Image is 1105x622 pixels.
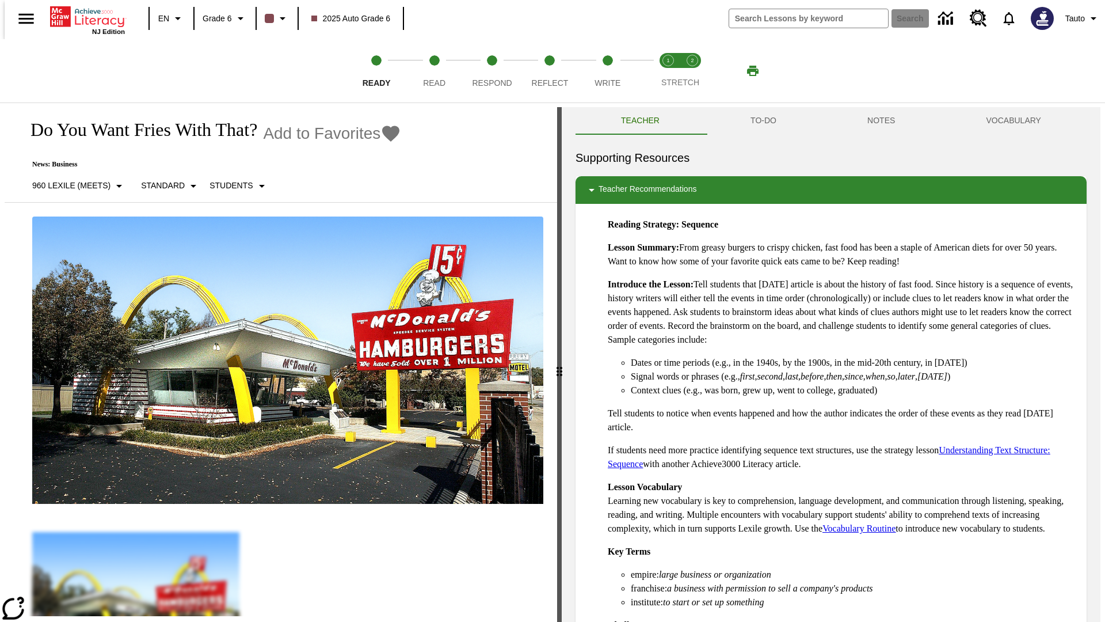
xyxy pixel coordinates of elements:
img: Avatar [1031,7,1054,30]
span: Respond [472,78,512,88]
button: Profile/Settings [1061,8,1105,29]
a: Resource Center, Will open in new tab [963,3,994,34]
button: Reflect step 4 of 5 [516,39,583,103]
a: Notifications [994,3,1024,33]
button: NOTES [822,107,940,135]
div: Home [50,4,125,35]
button: Grade: Grade 6, Select a grade [198,8,252,29]
div: Instructional Panel Tabs [576,107,1087,135]
button: Class color is dark brown. Change class color [260,8,294,29]
em: a business with permission to sell a company's products [667,583,873,593]
p: 960 Lexile (Meets) [32,180,110,192]
p: Teacher Recommendations [599,183,696,197]
span: STRETCH [661,78,699,87]
em: first [740,371,755,381]
strong: Sequence [681,219,718,229]
text: 1 [666,58,669,63]
span: Write [595,78,620,88]
strong: Lesson Summary: [608,242,679,252]
span: Reflect [532,78,569,88]
h1: Do You Want Fries With That? [18,119,257,141]
button: Ready step 1 of 5 [343,39,410,103]
em: when [866,371,885,381]
button: Stretch Read step 1 of 2 [651,39,685,103]
text: 2 [691,58,694,63]
em: then [826,371,842,381]
a: Data Center [931,3,963,35]
em: large business or organization [659,570,771,579]
p: Standard [141,180,185,192]
p: Tell students to notice when events happened and how the author indicates the order of these even... [608,407,1077,434]
div: Press Enter or Spacebar and then press right and left arrow keys to move the slider [557,107,562,622]
em: second [757,371,783,381]
p: Learning new vocabulary is key to comprehension, language development, and communication through ... [608,480,1077,536]
em: later [898,371,915,381]
span: Tauto [1065,13,1085,25]
button: Read step 2 of 5 [401,39,467,103]
em: last [785,371,798,381]
button: Write step 5 of 5 [574,39,641,103]
p: From greasy burgers to crispy chicken, fast food has been a staple of American diets for over 50 ... [608,241,1077,268]
h6: Supporting Resources [576,149,1087,167]
span: Ready [363,78,391,88]
span: 2025 Auto Grade 6 [311,13,391,25]
button: Respond step 3 of 5 [459,39,525,103]
a: Understanding Text Structure: Sequence [608,445,1050,469]
em: so [887,371,896,381]
em: to start or set up something [663,597,764,607]
span: EN [158,13,169,25]
div: Teacher Recommendations [576,176,1087,204]
input: search field [729,9,888,28]
strong: Reading Strategy: [608,219,679,229]
p: Tell students that [DATE] article is about the history of fast food. Since history is a sequence ... [608,278,1077,347]
button: Teacher [576,107,705,135]
button: TO-DO [705,107,822,135]
div: activity [562,107,1100,622]
strong: Key Terms [608,547,650,556]
p: News: Business [18,160,401,169]
button: Print [734,60,771,81]
span: Add to Favorites [263,124,380,143]
li: Context clues (e.g., was born, grew up, went to college, graduated) [631,384,1077,397]
a: Vocabulary Routine [822,524,896,533]
li: Signal words or phrases (e.g., , , , , , , , , , ) [631,370,1077,384]
button: Stretch Respond step 2 of 2 [676,39,709,103]
button: Select Lexile, 960 Lexile (Meets) [28,176,131,196]
p: Students [209,180,253,192]
span: Read [423,78,445,88]
button: Select a new avatar [1024,3,1061,33]
em: since [844,371,863,381]
button: Language: EN, Select a language [153,8,190,29]
span: NJ Edition [92,28,125,35]
div: reading [5,107,557,616]
li: franchise: [631,582,1077,596]
button: Select Student [205,176,273,196]
button: Add to Favorites - Do You Want Fries With That? [263,123,401,143]
li: empire: [631,568,1077,582]
button: Open side menu [9,2,43,36]
p: If students need more practice identifying sequence text structures, use the strategy lesson with... [608,443,1077,471]
em: [DATE] [917,371,947,381]
button: VOCABULARY [940,107,1087,135]
span: Grade 6 [203,13,232,25]
strong: Introduce the Lesson: [608,279,694,289]
em: before [801,371,824,381]
img: One of the first McDonald's stores, with the iconic red sign and golden arches. [32,217,543,505]
li: institute: [631,596,1077,609]
strong: Lesson Vocabulary [608,482,682,492]
li: Dates or time periods (e.g., in the 1940s, by the 1900s, in the mid-20th century, in [DATE]) [631,356,1077,370]
button: Scaffolds, Standard [136,176,205,196]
